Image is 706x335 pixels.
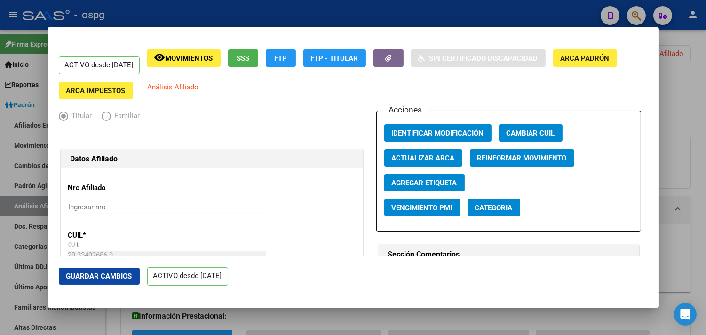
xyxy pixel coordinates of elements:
[59,268,140,285] button: Guardar Cambios
[388,249,629,260] h1: Sección Comentarios
[392,204,452,212] span: Vencimiento PMI
[303,49,366,67] button: FTP - Titular
[468,199,520,216] button: Categoria
[411,49,546,67] button: Sin Certificado Discapacidad
[392,129,484,137] span: Identificar Modificación
[561,54,610,63] span: ARCA Padrón
[499,124,563,142] button: Cambiar CUIL
[59,56,140,75] p: ACTIVO desde [DATE]
[392,154,455,162] span: Actualizar ARCA
[147,49,221,67] button: Movimientos
[228,49,258,67] button: SSS
[392,179,457,187] span: Agregar Etiqueta
[68,183,154,193] p: Nro Afiliado
[66,87,126,95] span: ARCA Impuestos
[674,303,697,326] div: Open Intercom Messenger
[429,54,538,63] span: Sin Certificado Discapacidad
[266,49,296,67] button: FTP
[477,154,567,162] span: Reinformar Movimiento
[384,104,427,116] h3: Acciones
[384,199,460,216] button: Vencimiento PMI
[148,83,199,91] span: Análisis Afiliado
[384,174,465,191] button: Agregar Etiqueta
[66,272,132,280] span: Guardar Cambios
[274,54,287,63] span: FTP
[68,111,92,121] span: Titular
[237,54,249,63] span: SSS
[384,124,492,142] button: Identificar Modificación
[147,267,228,286] p: ACTIVO desde [DATE]
[507,129,555,137] span: Cambiar CUIL
[166,54,213,63] span: Movimientos
[470,149,574,167] button: Reinformar Movimiento
[475,204,513,212] span: Categoria
[384,149,462,167] button: Actualizar ARCA
[59,82,133,99] button: ARCA Impuestos
[68,230,154,241] p: CUIL
[71,153,353,165] h1: Datos Afiliado
[59,114,150,122] mat-radio-group: Elija una opción
[111,111,140,121] span: Familiar
[311,54,358,63] span: FTP - Titular
[553,49,617,67] button: ARCA Padrón
[154,52,166,63] mat-icon: remove_red_eye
